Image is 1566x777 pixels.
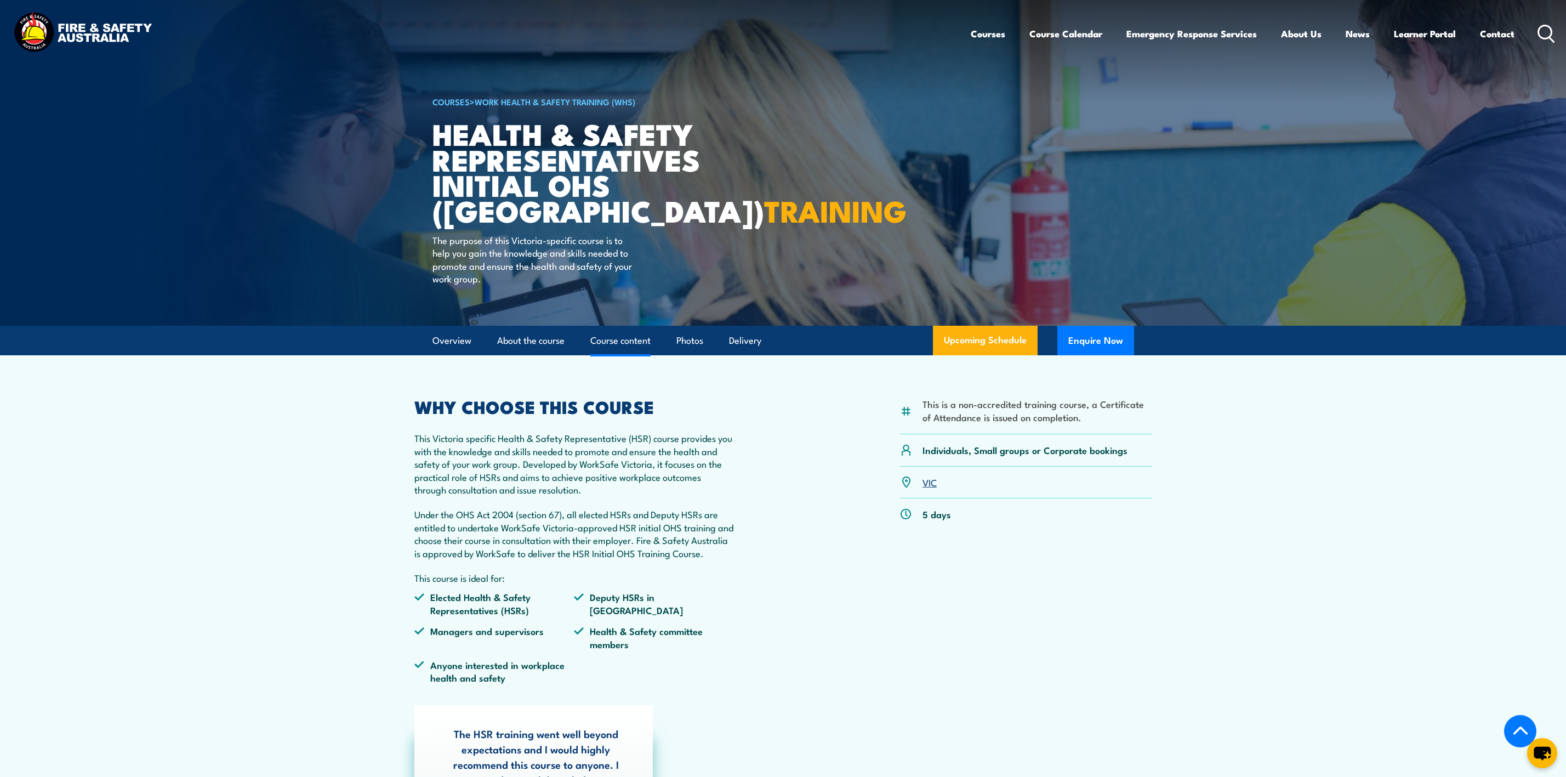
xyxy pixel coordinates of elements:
[432,234,633,285] p: The purpose of this Victoria-specific course is to help you gain the knowledge and skills needed ...
[1394,19,1456,48] a: Learner Portal
[432,95,703,108] h6: >
[1480,19,1514,48] a: Contact
[414,625,574,650] li: Managers and supervisors
[922,475,937,489] a: VIC
[414,432,734,496] p: This Victoria specific Health & Safety Representative (HSR) course provides you with the knowledg...
[497,326,565,355] a: About the course
[1281,19,1322,48] a: About Us
[414,591,574,616] li: Elected Health & Safety Representatives (HSRs)
[475,95,635,107] a: Work Health & Safety Training (WHS)
[922,508,951,520] p: 5 days
[1057,326,1134,355] button: Enquire Now
[922,398,1152,423] li: This is a non-accredited training course, a Certificate of Attendance is issued on completion.
[574,591,734,616] li: Deputy HSRs in [GEOGRAPHIC_DATA]
[729,326,761,355] a: Delivery
[933,326,1038,355] a: Upcoming Schedule
[1126,19,1257,48] a: Emergency Response Services
[590,326,651,355] a: Course content
[414,659,574,684] li: Anyone interested in workplace health and safety
[922,444,1127,456] p: Individuals, Small groups or Corporate bookings
[1527,738,1557,768] button: chat-button
[676,326,703,355] a: Photos
[432,326,471,355] a: Overview
[432,95,470,107] a: COURSES
[414,571,734,584] p: This course is ideal for:
[414,508,734,559] p: Under the OHS Act 2004 (section 67), all elected HSRs and Deputy HSRs are entitled to undertake W...
[1346,19,1370,48] a: News
[574,625,734,650] li: Health & Safety committee members
[971,19,1005,48] a: Courses
[1029,19,1102,48] a: Course Calendar
[432,121,703,223] h1: Health & Safety Representatives Initial OHS ([GEOGRAPHIC_DATA])
[764,187,907,232] strong: TRAINING
[414,399,734,414] h2: WHY CHOOSE THIS COURSE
